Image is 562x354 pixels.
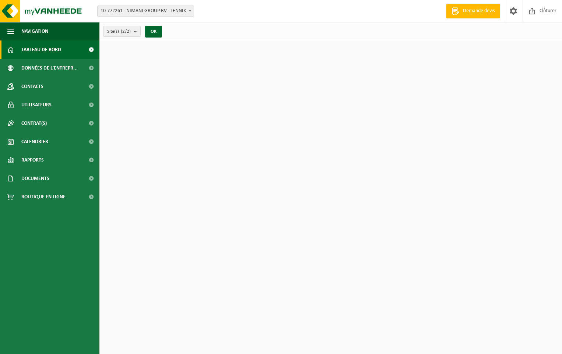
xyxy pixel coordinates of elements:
[145,26,162,38] button: OK
[107,26,131,37] span: Site(s)
[98,6,194,16] span: 10-772261 - NIMANI GROUP BV - LENNIK
[21,40,61,59] span: Tableau de bord
[103,26,141,37] button: Site(s)(2/2)
[21,188,66,206] span: Boutique en ligne
[21,96,52,114] span: Utilisateurs
[21,22,48,40] span: Navigation
[21,77,43,96] span: Contacts
[21,114,47,132] span: Contrat(s)
[121,29,131,34] count: (2/2)
[21,169,49,188] span: Documents
[21,132,48,151] span: Calendrier
[97,6,194,17] span: 10-772261 - NIMANI GROUP BV - LENNIK
[21,151,44,169] span: Rapports
[446,4,500,18] a: Demande devis
[21,59,78,77] span: Données de l'entrepr...
[461,7,496,15] span: Demande devis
